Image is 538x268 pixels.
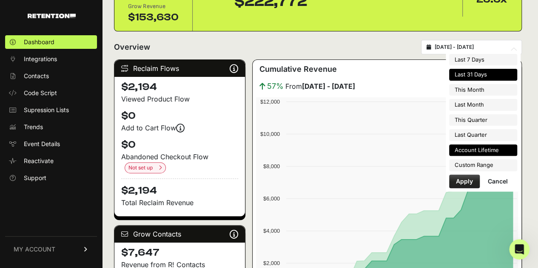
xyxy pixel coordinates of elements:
a: Supression Lists [5,103,97,117]
strong: [DATE] - [DATE] [302,82,355,90]
span: 57% [267,80,284,92]
li: Last 7 Days [449,54,517,66]
a: Support [5,171,97,185]
li: This Quarter [449,114,517,126]
text: $12,000 [260,99,280,105]
a: Reactivate [5,154,97,168]
h3: Cumulative Revenue [259,63,337,75]
span: Reactivate [24,157,54,165]
span: Trends [24,123,43,131]
h4: $2,194 [121,178,238,197]
img: Retention.com [28,14,76,18]
text: $2,000 [263,260,280,266]
li: This Month [449,84,517,96]
a: Trends [5,120,97,134]
div: Reclaim Flows [114,60,245,77]
li: Custom Range [449,159,517,171]
span: Dashboard [24,38,54,46]
div: Viewed Product Flow [121,94,238,104]
span: Code Script [24,89,57,97]
span: Event Details [24,140,60,148]
h4: $2,194 [121,80,238,94]
h4: $7,647 [121,246,238,260]
div: $153,630 [128,11,179,24]
span: Contacts [24,72,49,80]
h4: $0 [121,109,238,123]
button: Apply [449,175,480,188]
li: Account Lifetime [449,144,517,156]
a: Dashboard [5,35,97,49]
a: Contacts [5,69,97,83]
a: Integrations [5,52,97,66]
span: Support [24,174,46,182]
li: Last 31 Days [449,69,517,81]
div: Grow Contacts [114,226,245,243]
li: Last Quarter [449,129,517,141]
div: Abandoned Checkout Flow [121,152,238,173]
text: $8,000 [263,163,280,169]
li: Last Month [449,99,517,111]
a: Code Script [5,86,97,100]
h2: Overview [114,41,150,53]
div: Grow Revenue [128,2,179,11]
a: Event Details [5,137,97,151]
text: $6,000 [263,195,280,202]
iframe: Intercom live chat [509,239,529,260]
span: From [285,81,355,91]
h4: $0 [121,138,238,152]
span: Supression Lists [24,106,69,114]
text: $10,000 [260,131,280,137]
text: $4,000 [263,228,280,234]
div: Add to Cart Flow [121,123,238,133]
a: MY ACCOUNT [5,236,97,262]
p: Total Reclaim Revenue [121,197,238,208]
button: Cancel [481,175,515,188]
span: Integrations [24,55,57,63]
span: MY ACCOUNT [14,245,55,254]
